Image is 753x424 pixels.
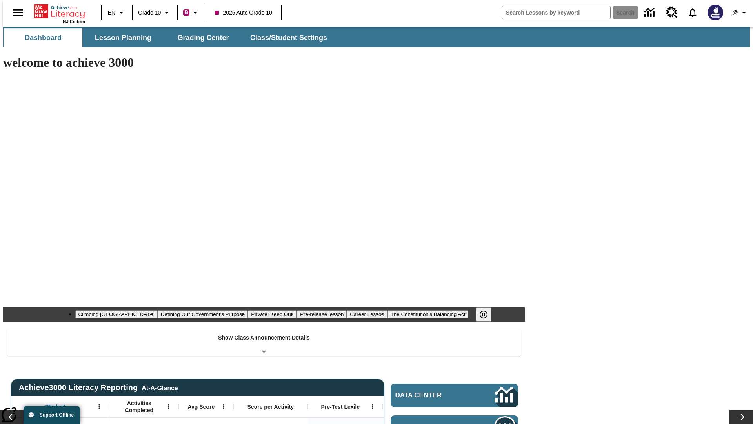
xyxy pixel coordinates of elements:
a: Title for My Lessons [DATE] 13:40:30 [3,6,102,13]
button: Lesson Planning [84,28,162,47]
span: Data Center [395,391,469,399]
span: Lesson Planning [95,33,151,42]
p: Show Class Announcement Details [218,334,310,342]
span: Achieve3000 Literacy Reporting [19,383,178,392]
div: Pause [476,307,499,322]
button: Class/Student Settings [244,28,333,47]
span: Score per Activity [247,403,294,410]
span: @ [732,9,738,17]
button: Dashboard [4,28,82,47]
button: Slide 1 Climbing Mount Tai [75,310,158,318]
button: Profile/Settings [728,5,753,20]
div: Home [34,3,85,24]
span: Student [45,403,65,410]
button: Slide 3 Private! Keep Out! [248,310,297,318]
button: Open Menu [218,401,229,413]
button: Open Menu [93,401,105,413]
button: Pause [476,307,491,322]
span: Grade 10 [138,9,161,17]
h1: welcome to achieve 3000 [3,55,525,70]
a: Notifications [682,2,703,23]
a: Resource Center, Will open in new tab [661,2,682,23]
div: Show Class Announcement Details [7,329,521,356]
span: Activities Completed [113,400,165,414]
button: Select a new avatar [703,2,728,23]
span: B [184,7,188,17]
span: Grading Center [177,33,229,42]
span: Support Offline [40,412,74,418]
span: Avg Score [187,403,215,410]
button: Slide 5 Career Lesson [347,310,387,318]
span: Pre-Test Lexile [321,403,360,410]
button: Slide 2 Defining Our Government's Purpose [158,310,248,318]
button: Grading Center [164,28,242,47]
button: Boost Class color is violet red. Change class color [180,5,203,20]
button: Support Offline [24,406,80,424]
a: Data Center [391,384,518,407]
span: Class/Student Settings [250,33,327,42]
button: Grade: Grade 10, Select a grade [135,5,175,20]
img: Avatar [708,5,723,20]
a: Home [34,4,85,19]
span: EN [108,9,115,17]
input: search field [502,6,610,19]
button: Slide 6 The Constitution's Balancing Act [387,310,469,318]
body: Maximum 600 characters Press Escape to exit toolbar Press Alt + F10 to reach toolbar [3,6,115,13]
button: Open Menu [163,401,175,413]
button: Open Menu [367,401,378,413]
span: 2025 Auto Grade 10 [215,9,272,17]
button: Lesson carousel, Next [729,410,753,424]
a: Data Center [640,2,661,24]
button: Slide 4 Pre-release lesson [297,310,347,318]
button: Language: EN, Select a language [104,5,129,20]
div: SubNavbar [3,28,334,47]
div: SubNavbar [3,27,750,47]
div: At-A-Glance [142,383,178,392]
button: Open side menu [6,1,29,24]
span: NJ Edition [63,19,85,24]
span: Dashboard [25,33,62,42]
